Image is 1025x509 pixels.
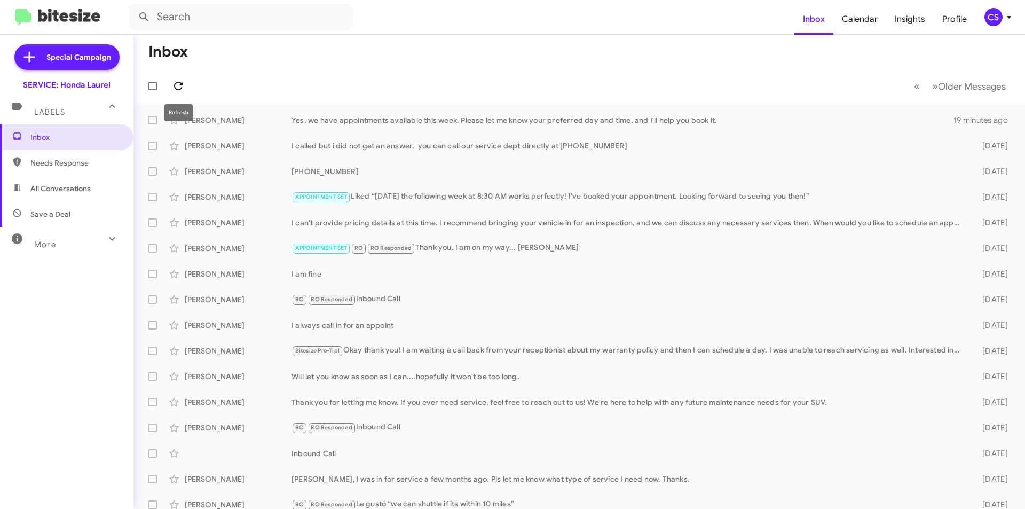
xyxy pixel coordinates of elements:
span: Save a Deal [30,209,70,220]
nav: Page navigation example [908,75,1012,97]
span: All Conversations [30,183,91,194]
div: SERVICE: Honda Laurel [23,80,111,90]
button: Previous [908,75,926,97]
span: Inbox [30,132,121,143]
span: « [914,80,920,93]
button: CS [975,8,1013,26]
div: Okay thank you! I am waiting a call back from your receptionist about my warranty policy and then... [291,344,965,357]
div: [PERSON_NAME], I was in for service a few months ago. Pls let me know what type of service I need... [291,474,965,484]
span: APPOINTMENT SET [295,245,348,252]
div: I always call in for an appoint [291,320,965,331]
div: Yes, we have appointments available this week. Please let me know your preferred day and time, an... [291,115,953,126]
div: [PERSON_NAME] [185,294,291,305]
span: RO Responded [311,501,352,508]
div: [PERSON_NAME] [185,474,291,484]
div: Liked “[DATE] the following week at 8:30 AM works perfectly! I've booked your appointment. Lookin... [291,191,965,203]
h1: Inbox [148,43,188,60]
div: Inbound Call [291,421,965,434]
input: Search [129,4,353,30]
a: Inbox [794,4,833,35]
div: [DATE] [965,269,1016,279]
div: [PERSON_NAME] [185,140,291,151]
div: [DATE] [965,422,1016,433]
div: CS [984,8,1003,26]
div: [PERSON_NAME] [185,371,291,382]
span: RO [295,424,304,431]
div: Thank you for letting me know. If you ever need service, feel free to reach out to us! We're here... [291,397,965,408]
div: Inbound Call [291,293,965,306]
div: [DATE] [965,448,1016,459]
div: [PERSON_NAME] [185,217,291,228]
div: [PERSON_NAME] [185,422,291,433]
div: [PERSON_NAME] [185,166,291,177]
div: [PERSON_NAME] [185,346,291,356]
span: » [932,80,938,93]
a: Calendar [833,4,886,35]
div: [DATE] [965,243,1016,254]
div: [DATE] [965,192,1016,202]
span: Older Messages [938,81,1006,92]
span: RO Responded [311,424,352,431]
div: [DATE] [965,371,1016,382]
span: RO Responded [311,296,352,303]
span: RO Responded [370,245,412,252]
div: Inbound Call [291,448,965,459]
div: I can't provide pricing details at this time. I recommend bringing your vehicle in for an inspect... [291,217,965,228]
a: Profile [934,4,975,35]
div: 19 minutes ago [953,115,1016,126]
span: More [34,240,56,249]
div: [PERSON_NAME] [185,192,291,202]
span: RO [354,245,363,252]
div: [PERSON_NAME] [185,269,291,279]
div: [DATE] [965,294,1016,305]
span: APPOINTMENT SET [295,193,348,200]
div: [DATE] [965,217,1016,228]
a: Insights [886,4,934,35]
div: [DATE] [965,397,1016,408]
span: Needs Response [30,158,121,168]
div: Will let you know as soon as I can....hopefully it won't be too long. [291,371,965,382]
div: [DATE] [965,474,1016,484]
div: Thank you. I am on my way... [PERSON_NAME] [291,242,965,254]
a: Special Campaign [14,44,120,70]
div: [PERSON_NAME] [185,243,291,254]
span: RO [295,501,304,508]
div: [PERSON_NAME] [185,320,291,331]
span: Labels [34,107,65,117]
span: RO [295,296,304,303]
div: [PERSON_NAME] [185,115,291,126]
div: [DATE] [965,346,1016,356]
span: Special Campaign [46,52,111,62]
div: Refresh [164,104,193,121]
div: [DATE] [965,320,1016,331]
div: I am fine [291,269,965,279]
div: [DATE] [965,166,1016,177]
div: [PHONE_NUMBER] [291,166,965,177]
button: Next [926,75,1012,97]
div: [PERSON_NAME] [185,397,291,408]
div: [DATE] [965,140,1016,151]
span: Bitesize Pro-Tip! [295,347,340,354]
div: I called but i did not get an answer, you can call our service dept directly at [PHONE_NUMBER] [291,140,965,151]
